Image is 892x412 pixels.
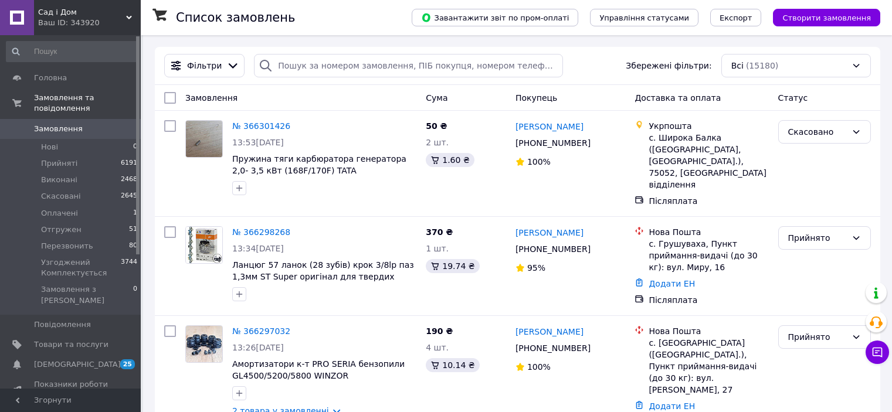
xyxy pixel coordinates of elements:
[513,135,593,151] div: [PHONE_NUMBER]
[186,326,222,362] img: Фото товару
[34,359,121,370] span: [DEMOGRAPHIC_DATA]
[720,13,752,22] span: Експорт
[34,124,83,134] span: Замовлення
[527,263,545,273] span: 95%
[590,9,698,26] button: Управління статусами
[187,60,222,71] span: Фільтри
[649,120,768,132] div: Укрпошта
[34,93,141,114] span: Замовлення та повідомлення
[866,341,889,364] button: Чат з покупцем
[788,125,847,138] div: Скасовано
[649,132,768,190] div: с. Широка Балка ([GEOGRAPHIC_DATA], [GEOGRAPHIC_DATA].), 75052, [GEOGRAPHIC_DATA] відділення
[426,259,479,273] div: 19.74 ₴
[649,195,768,207] div: Післяплата
[133,142,137,152] span: 0
[426,138,449,147] span: 2 шт.
[426,121,447,131] span: 50 ₴
[41,175,77,185] span: Виконані
[426,343,449,352] span: 4 шт.
[649,279,695,288] a: Додати ЕН
[232,121,290,131] a: № 366301426
[121,158,137,169] span: 6191
[232,343,284,352] span: 13:26[DATE]
[120,359,135,369] span: 25
[41,142,58,152] span: Нові
[185,325,223,363] a: Фото товару
[232,244,284,253] span: 13:34[DATE]
[773,9,880,26] button: Створити замовлення
[426,326,453,336] span: 190 ₴
[186,121,222,157] img: Фото товару
[129,241,137,251] span: 80
[41,257,121,278] span: Узгоджений Комплектується
[649,226,768,238] div: Нова Пошта
[746,61,778,70] span: (15180)
[788,231,847,244] div: Прийнято
[412,9,578,26] button: Завантажити звіт по пром-оплаті
[710,9,762,26] button: Експорт
[41,191,81,202] span: Скасовані
[515,326,584,338] a: [PERSON_NAME]
[761,12,880,22] a: Створити замовлення
[527,157,551,166] span: 100%
[782,13,871,22] span: Створити замовлення
[426,93,447,103] span: Cума
[232,359,405,380] a: Амортизатори к-т PRO SERIA бензопили GL4500/5200/5800 WINZOR
[186,227,222,263] img: Фото товару
[426,227,453,237] span: 370 ₴
[129,224,137,235] span: 51
[6,41,138,62] input: Пошук
[41,158,77,169] span: Прийняті
[649,325,768,337] div: Нова Пошта
[626,60,711,71] span: Збережені фільтри:
[41,224,82,235] span: Отгружен
[649,337,768,396] div: с. [GEOGRAPHIC_DATA] ([GEOGRAPHIC_DATA].), Пункт приймання-видачі (до 30 кг): вул. [PERSON_NAME], 27
[185,120,223,158] a: Фото товару
[788,331,847,343] div: Прийнято
[232,260,414,293] a: Ланцюг 57 ланок (28 зубів) крок 3/8lp паз 1,3мм ST Super оригінал для твердих порід
[34,339,108,350] span: Товари та послуги
[599,13,689,22] span: Управління статусами
[254,54,563,77] input: Пошук за номером замовлення, ПІБ покупця, номером телефону, Email, номером накладної
[232,227,290,237] a: № 366298268
[527,362,551,372] span: 100%
[649,238,768,273] div: с. Грушуваха, Пункт приймання-видачі (до 30 кг): вул. Миру, 16
[34,379,108,400] span: Показники роботи компанії
[426,153,474,167] div: 1.60 ₴
[34,73,67,83] span: Головна
[176,11,295,25] h1: Список замовлень
[635,93,721,103] span: Доставка та оплата
[41,208,78,219] span: Оплачені
[232,326,290,336] a: № 366297032
[421,12,569,23] span: Завантажити звіт по пром-оплаті
[38,7,126,18] span: Сад і Дом
[38,18,141,28] div: Ваш ID: 343920
[185,226,223,264] a: Фото товару
[515,93,557,103] span: Покупець
[121,257,137,278] span: 3744
[731,60,744,71] span: Всі
[34,319,91,330] span: Повідомлення
[513,340,593,356] div: [PHONE_NUMBER]
[515,227,584,239] a: [PERSON_NAME]
[515,121,584,132] a: [PERSON_NAME]
[513,241,593,257] div: [PHONE_NUMBER]
[232,154,406,175] a: Пружина тяги карбюратора генератора 2,0- 3,5 кВт (168F/170F) TATA
[649,401,695,411] a: Додати ЕН
[41,241,93,251] span: Перезвонить
[133,284,137,305] span: 0
[133,208,137,219] span: 1
[649,294,768,306] div: Післяплата
[232,138,284,147] span: 13:53[DATE]
[426,244,449,253] span: 1 шт.
[121,191,137,202] span: 2645
[121,175,137,185] span: 2468
[41,284,133,305] span: Замовлення з [PERSON_NAME]
[426,358,479,372] div: 10.14 ₴
[778,93,808,103] span: Статус
[185,93,238,103] span: Замовлення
